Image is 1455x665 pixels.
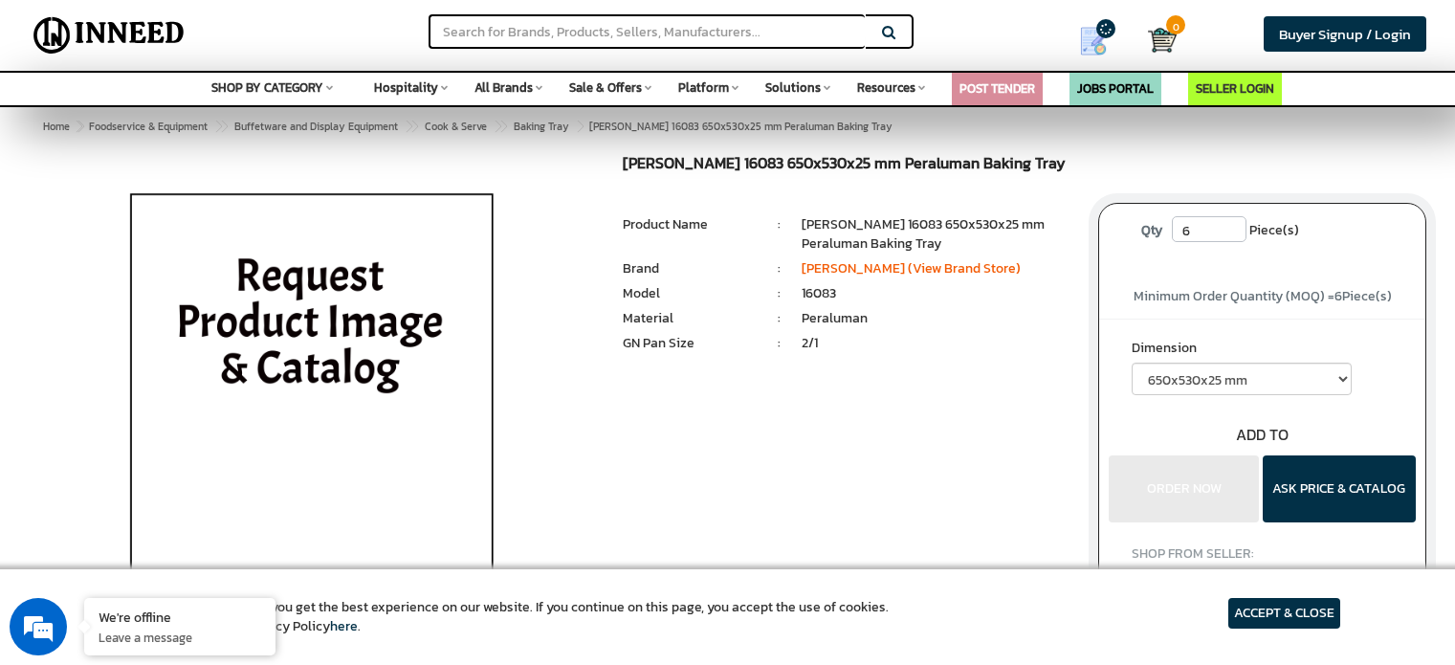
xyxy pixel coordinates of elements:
[1148,19,1162,61] a: Cart 0
[425,119,487,134] span: Cook & Serve
[85,115,211,138] a: Foodservice & Equipment
[576,115,585,138] span: >
[1134,286,1392,306] span: Minimum Order Quantity (MOQ) = Piece(s)
[474,78,533,97] span: All Brands
[211,78,323,97] span: SHOP BY CATEGORY
[802,309,1069,328] li: Peraluman
[234,119,398,134] span: Buffetware and Display Equipment
[26,11,192,59] img: Inneed.Market
[330,616,358,636] a: here
[99,629,261,646] p: Leave a message
[765,78,821,97] span: Solutions
[214,115,224,138] span: >
[857,78,915,97] span: Resources
[99,608,261,626] div: We're offline
[231,115,402,138] a: Buffetware and Display Equipment
[623,215,757,234] li: Product Name
[1132,216,1172,245] label: Qty
[757,284,802,303] li: :
[1334,286,1342,306] span: 6
[802,215,1069,254] li: [PERSON_NAME] 16083 650x530x25 mm Peraluman Baking Tray
[757,309,802,328] li: :
[959,79,1035,98] a: POST TENDER
[115,598,889,636] article: We use cookies to ensure you get the best experience on our website. If you continue on this page...
[802,334,1069,353] li: 2/1
[569,78,642,97] span: Sale & Offers
[1053,19,1148,63] a: my Quotes
[514,119,569,134] span: Baking Tray
[1196,79,1274,98] a: SELLER LOGIN
[1099,424,1425,446] div: ADD TO
[77,119,82,134] span: >
[678,78,729,97] span: Platform
[623,334,757,353] li: GN Pan Size
[757,259,802,278] li: :
[88,155,535,633] img: ANDY MANNHART 16083 650x530x25 mm Peraluman Baking Tray
[802,258,1021,278] a: [PERSON_NAME] (View Brand Store)
[623,309,757,328] li: Material
[1264,16,1426,52] a: Buyer Signup / Login
[421,115,491,138] a: Cook & Serve
[494,115,503,138] span: >
[757,334,802,353] li: :
[623,155,1069,177] h1: [PERSON_NAME] 16083 650x530x25 mm Peraluman Baking Tray
[757,215,802,234] li: :
[1077,79,1154,98] a: JOBS PORTAL
[1132,546,1393,561] h4: SHOP FROM SELLER:
[623,284,757,303] li: Model
[429,14,865,49] input: Search for Brands, Products, Sellers, Manufacturers...
[510,115,573,138] a: Baking Tray
[1166,15,1185,34] span: 0
[405,115,414,138] span: >
[85,119,893,134] span: [PERSON_NAME] 16083 650x530x25 mm Peraluman Baking Tray
[802,284,1069,303] li: 16083
[39,115,74,138] a: Home
[1079,27,1108,55] img: Show My Quotes
[623,259,757,278] li: Brand
[89,119,208,134] span: Foodservice & Equipment
[1263,455,1416,522] button: ASK PRICE & CATALOG
[1148,26,1177,55] img: Cart
[1132,339,1393,363] label: Dimension
[1228,598,1340,629] article: ACCEPT & CLOSE
[1249,216,1299,245] span: Piece(s)
[374,78,438,97] span: Hospitality
[1279,23,1411,45] span: Buyer Signup / Login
